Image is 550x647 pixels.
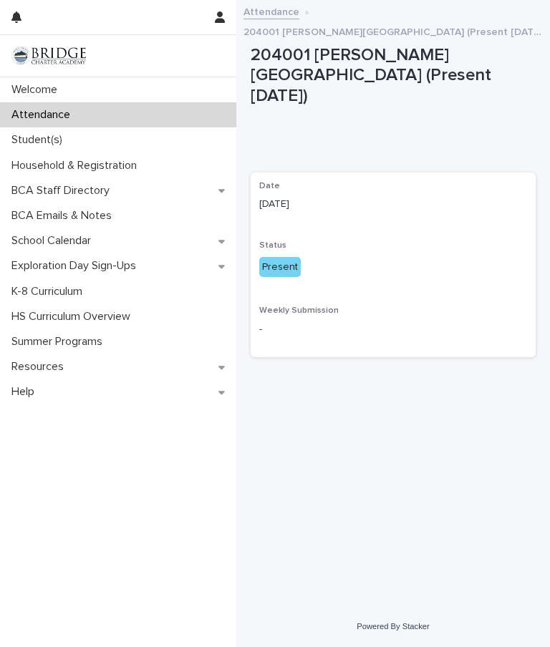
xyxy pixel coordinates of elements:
p: BCA Staff Directory [6,184,121,198]
span: Status [259,241,286,250]
p: Resources [6,360,75,374]
p: BCA Emails & Notes [6,209,123,223]
span: Weekly Submission [259,306,339,315]
img: V1C1m3IdTEidaUdm9Hs0 [11,47,86,65]
p: - [259,322,527,337]
p: Household & Registration [6,159,148,172]
p: Exploration Day Sign-Ups [6,259,148,273]
a: Powered By Stacker [357,622,429,631]
p: HS Curriculum Overview [6,310,142,323]
p: Student(s) [6,133,74,147]
p: K-8 Curriculum [6,285,94,298]
p: Welcome [6,83,69,97]
p: 204001 [PERSON_NAME][GEOGRAPHIC_DATA] (Present [DATE]) [251,45,536,107]
p: [DATE] [259,197,527,212]
p: Summer Programs [6,335,114,349]
p: Attendance [6,108,82,122]
p: Help [6,385,46,399]
p: School Calendar [6,234,102,248]
a: Attendance [243,3,299,19]
div: Present [259,257,301,278]
span: Date [259,182,280,190]
p: 204001 [PERSON_NAME][GEOGRAPHIC_DATA] (Present [DATE]) [243,23,543,39]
